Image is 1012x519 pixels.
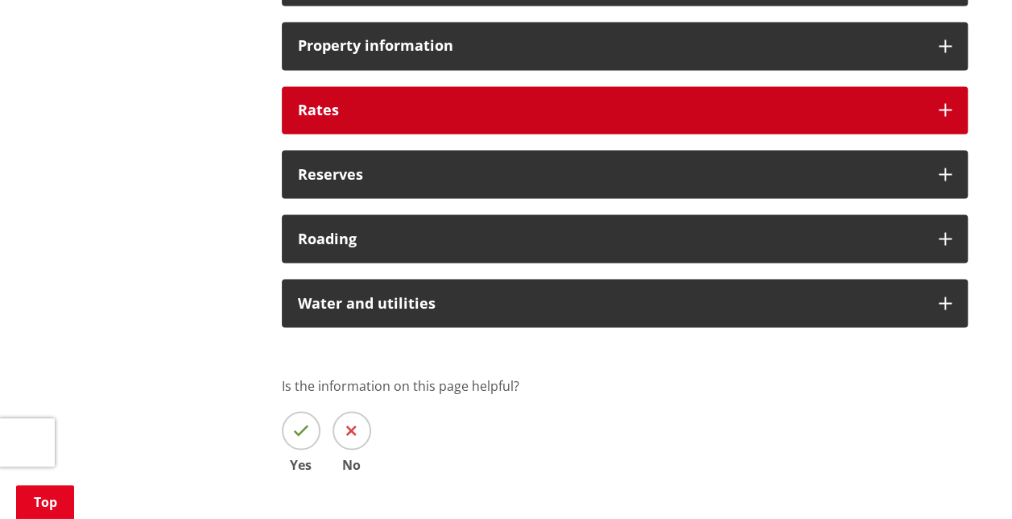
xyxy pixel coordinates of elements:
h3: Reserves [298,166,923,182]
a: Top [16,485,74,519]
h3: Rates [298,102,923,118]
span: Yes [282,458,320,471]
h3: Water and utilities [298,295,923,311]
p: Is the information on this page helpful? [282,376,968,395]
h3: Roading [298,230,923,247]
h3: Property information [298,38,923,54]
span: No [333,458,371,471]
iframe: Messenger Launcher [938,451,996,509]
